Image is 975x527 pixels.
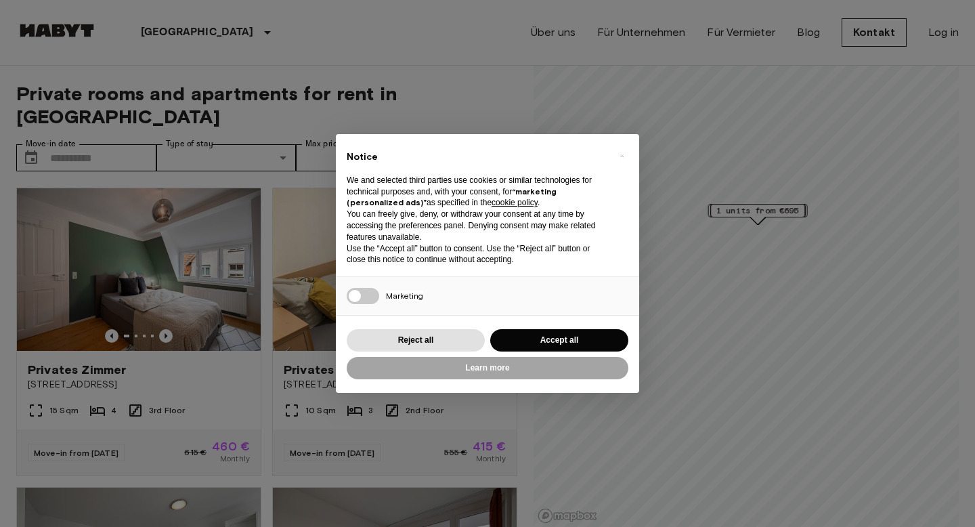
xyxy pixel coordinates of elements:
p: Use the “Accept all” button to consent. Use the “Reject all” button or close this notice to conti... [347,243,607,266]
button: Close this notice [611,145,632,167]
p: You can freely give, deny, or withdraw your consent at any time by accessing the preferences pane... [347,209,607,243]
span: Marketing [386,291,423,301]
button: Accept all [490,329,628,352]
strong: “marketing (personalized ads)” [347,186,557,208]
button: Learn more [347,357,628,379]
h2: Notice [347,150,607,164]
a: cookie policy [492,198,538,207]
button: Reject all [347,329,485,352]
p: We and selected third parties use cookies or similar technologies for technical purposes and, wit... [347,175,607,209]
span: × [620,148,624,164]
